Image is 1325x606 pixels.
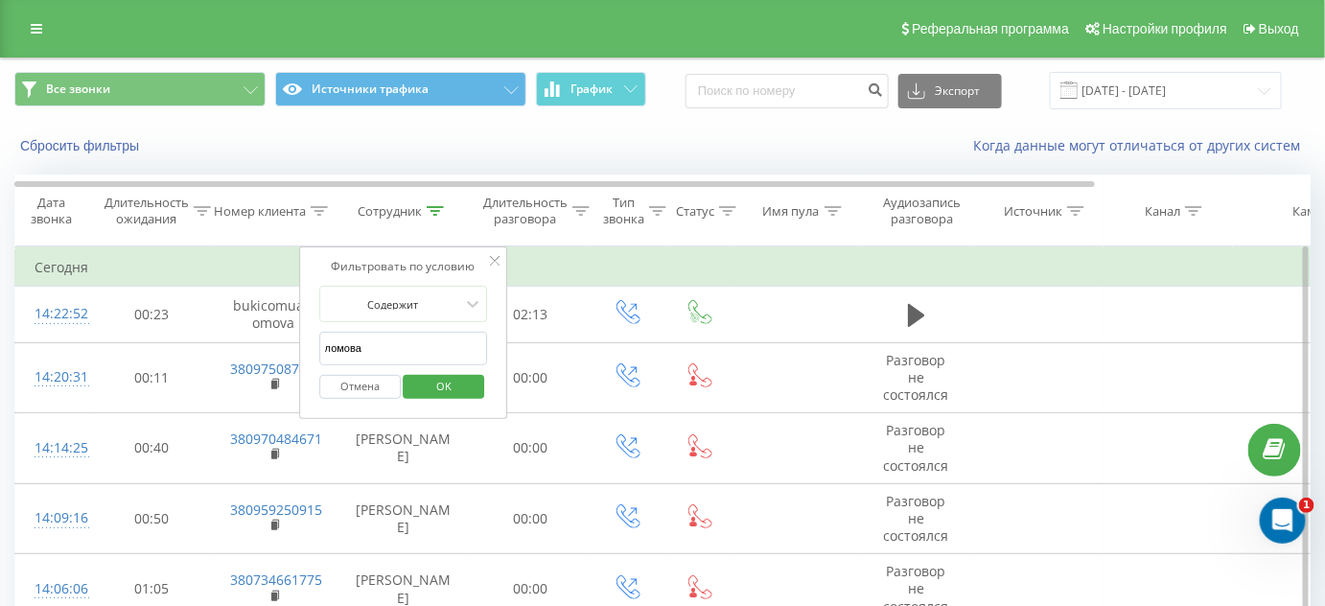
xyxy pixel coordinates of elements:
[231,360,323,378] a: 380975087476
[35,500,73,537] div: 14:09:16
[319,375,401,399] button: Отмена
[686,74,889,108] input: Поиск по номеру
[898,74,1002,108] button: Экспорт
[92,287,212,342] td: 00:23
[231,571,323,589] a: 380734661775
[1259,21,1299,36] span: Выход
[15,195,86,227] div: Дата звонка
[763,203,820,220] div: Имя пула
[471,342,591,413] td: 00:00
[35,295,73,333] div: 14:22:52
[676,203,714,220] div: Статус
[214,203,306,220] div: Номер клиента
[92,413,212,484] td: 00:40
[275,72,526,106] button: Источники трафика
[358,203,422,220] div: Сотрудник
[92,342,212,413] td: 00:11
[319,332,488,365] input: Введите значение
[973,136,1311,154] a: Когда данные могут отличаться от других систем
[884,351,949,404] span: Разговор не состоялся
[14,72,266,106] button: Все звонки
[875,195,968,227] div: Аудиозапись разговора
[14,137,149,154] button: Сбросить фильтры
[231,501,323,519] a: 380959250915
[35,359,73,396] div: 14:20:31
[92,483,212,554] td: 00:50
[603,195,644,227] div: Тип звонка
[337,413,471,484] td: [PERSON_NAME]
[884,421,949,474] span: Разговор не состоялся
[884,492,949,545] span: Разговор не состоялся
[404,375,485,399] button: OK
[536,72,646,106] button: График
[1103,21,1227,36] span: Настройки профиля
[471,413,591,484] td: 00:00
[231,430,323,448] a: 380970484671
[35,430,73,467] div: 14:14:25
[417,371,471,401] span: OK
[1004,203,1062,220] div: Источник
[46,82,110,97] span: Все звонки
[1299,498,1314,513] span: 1
[1145,203,1180,220] div: Канал
[337,483,471,554] td: [PERSON_NAME]
[571,82,614,96] span: График
[319,257,488,276] div: Фильтровать по условию
[1260,498,1306,544] iframe: Intercom live chat
[471,287,591,342] td: 02:13
[912,21,1069,36] span: Реферальная программа
[105,195,189,227] div: Длительность ожидания
[471,483,591,554] td: 00:00
[212,287,337,342] td: bukicomua_lomova
[483,195,568,227] div: Длительность разговора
